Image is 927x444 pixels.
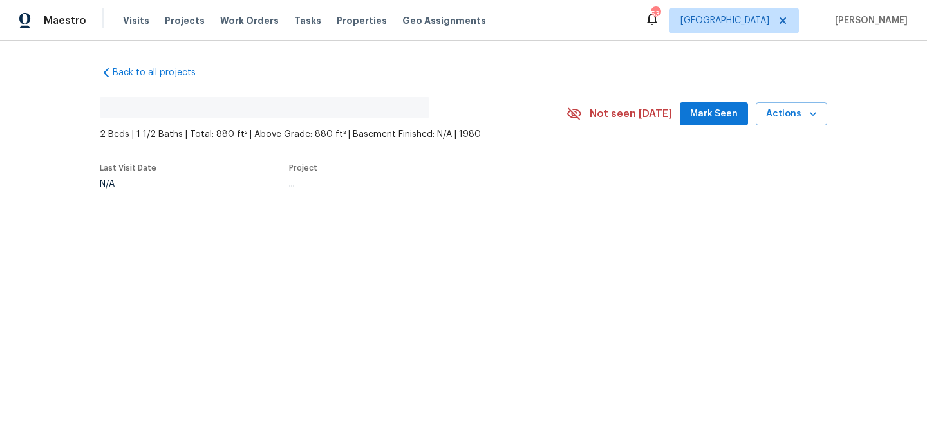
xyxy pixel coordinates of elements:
span: Last Visit Date [100,164,156,172]
span: Tasks [294,16,321,25]
span: Project [289,164,317,172]
span: Mark Seen [690,106,738,122]
span: Not seen [DATE] [590,107,672,120]
button: Actions [756,102,827,126]
div: ... [289,180,536,189]
span: 2 Beds | 1 1/2 Baths | Total: 880 ft² | Above Grade: 880 ft² | Basement Finished: N/A | 1980 [100,128,566,141]
a: Back to all projects [100,66,223,79]
span: Geo Assignments [402,14,486,27]
span: Work Orders [220,14,279,27]
span: [GEOGRAPHIC_DATA] [680,14,769,27]
span: Maestro [44,14,86,27]
button: Mark Seen [680,102,748,126]
div: N/A [100,180,156,189]
span: Visits [123,14,149,27]
span: Actions [766,106,817,122]
span: [PERSON_NAME] [830,14,908,27]
span: Properties [337,14,387,27]
div: 53 [651,8,660,21]
span: Projects [165,14,205,27]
